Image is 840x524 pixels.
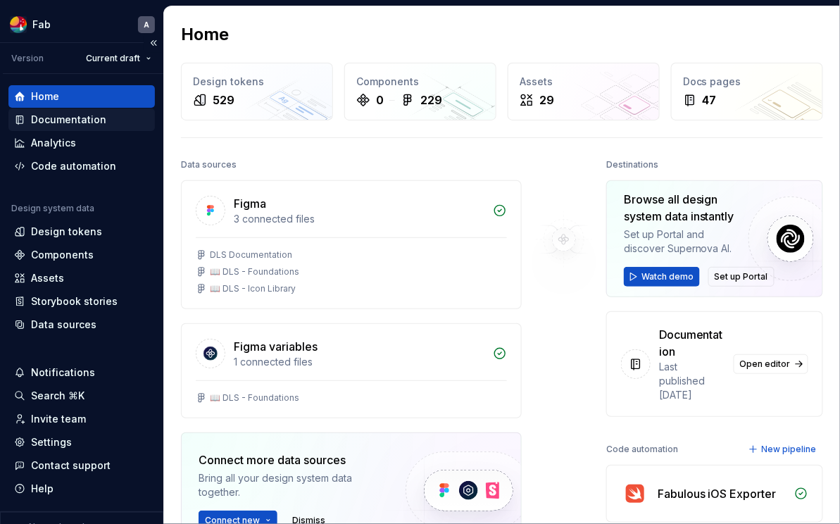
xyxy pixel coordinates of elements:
[210,249,292,261] div: DLS Documentation
[234,338,318,355] div: Figma variables
[11,203,94,214] div: Design system data
[210,266,299,277] div: 📖 DLS - Foundations
[144,33,163,53] button: Collapse sidebar
[520,75,648,89] div: Assets
[31,482,54,496] div: Help
[234,212,484,226] div: 3 connected files
[8,361,155,384] button: Notifications
[703,92,717,108] div: 47
[32,18,51,32] div: Fab
[671,63,823,120] a: Docs pages47
[181,323,522,418] a: Figma variables1 connected files📖 DLS - Foundations
[31,435,72,449] div: Settings
[31,412,86,426] div: Invite team
[8,155,155,177] a: Code automation
[31,113,106,127] div: Documentation
[683,75,811,89] div: Docs pages
[734,354,808,374] a: Open editor
[31,89,59,104] div: Home
[508,63,660,120] a: Assets29
[8,478,155,500] button: Help
[181,63,333,120] a: Design tokens529
[31,225,102,239] div: Design tokens
[193,75,321,89] div: Design tokens
[181,155,237,175] div: Data sources
[539,92,554,108] div: 29
[31,366,95,380] div: Notifications
[762,444,817,455] span: New pipeline
[8,244,155,266] a: Components
[744,439,823,459] button: New pipeline
[420,92,442,108] div: 229
[213,92,234,108] div: 529
[8,408,155,430] a: Invite team
[344,63,496,120] a: Components0229
[376,92,384,108] div: 0
[708,267,775,287] button: Set up Portal
[199,471,382,499] div: Bring all your design system data together.
[210,283,296,294] div: 📖 DLS - Icon Library
[8,385,155,407] button: Search ⌘K
[624,267,700,287] button: Watch demo
[181,23,229,46] h2: Home
[624,227,737,256] div: Set up Portal and discover Supernova AI.
[10,16,27,33] img: ec65babd-e488-45e8-ad6b-b86e4c748d03.png
[31,294,118,308] div: Storybook stories
[31,389,84,403] div: Search ⌘K
[715,271,768,282] span: Set up Portal
[8,220,155,243] a: Design tokens
[210,392,299,404] div: 📖 DLS - Foundations
[31,248,94,262] div: Components
[658,485,777,502] div: Fabulous iOS Exporter
[8,454,155,477] button: Contact support
[606,155,658,175] div: Destinations
[659,326,725,360] div: Documentation
[3,9,161,39] button: FabA
[659,360,725,402] div: Last published [DATE]
[8,431,155,454] a: Settings
[740,358,791,370] span: Open editor
[234,195,266,212] div: Figma
[8,108,155,131] a: Documentation
[31,458,111,473] div: Contact support
[8,313,155,336] a: Data sources
[31,318,96,332] div: Data sources
[80,49,158,68] button: Current draft
[606,439,678,459] div: Code automation
[31,271,64,285] div: Assets
[356,75,484,89] div: Components
[8,267,155,289] a: Assets
[86,53,140,64] span: Current draft
[234,355,484,369] div: 1 connected files
[31,159,116,173] div: Code automation
[624,191,737,225] div: Browse all design system data instantly
[181,180,522,309] a: Figma3 connected filesDLS Documentation📖 DLS - Foundations📖 DLS - Icon Library
[199,451,382,468] div: Connect more data sources
[641,271,694,282] span: Watch demo
[8,290,155,313] a: Storybook stories
[31,136,76,150] div: Analytics
[144,19,149,30] div: A
[11,53,44,64] div: Version
[8,132,155,154] a: Analytics
[8,85,155,108] a: Home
